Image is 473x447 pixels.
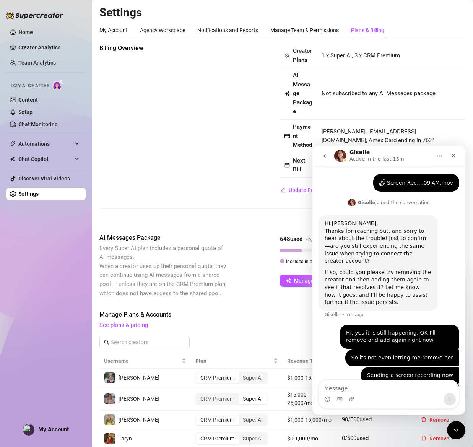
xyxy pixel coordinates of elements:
[322,89,436,98] span: Not subscribed to any AI Messages package
[429,436,449,442] span: Remove
[239,372,267,383] div: Super AI
[280,187,286,193] span: edit
[280,275,342,287] button: Manage Package
[283,387,338,411] td: $15,000-25,000/mo
[18,109,33,115] a: Setup
[239,393,267,404] div: Super AI
[119,375,159,381] span: [PERSON_NAME]
[284,133,290,139] span: credit-card
[306,236,348,242] span: / 5,500 messages
[18,176,70,182] a: Discover Viral Videos
[322,52,400,59] span: 1 x Super AI, 3 x CRM Premium
[119,396,159,402] span: [PERSON_NAME]
[280,184,402,196] button: Update Payment Method or Billing Information
[104,393,115,404] img: Sara
[239,414,267,425] div: Super AI
[284,163,290,168] span: calendar
[18,138,73,150] span: Automations
[415,414,455,426] button: Remove
[18,153,73,165] span: Chat Copilot
[104,414,115,425] img: Joslyn
[447,421,465,439] iframe: Intercom live chat
[99,26,128,34] div: My Account
[195,357,271,365] span: Plan
[104,357,180,365] span: Username
[195,393,268,405] div: segmented control
[104,372,115,383] img: Elise
[111,338,179,346] input: Search creators
[284,53,290,59] span: team
[99,233,228,242] span: AI Messages Package
[286,259,358,264] span: Included in plans ( 5,500 messages)
[6,11,63,19] img: logo-BBDzfeDw.svg
[10,156,15,162] img: Chat Copilot
[421,436,426,441] span: delete
[293,72,312,115] strong: AI Message Package
[99,245,226,297] span: Every Super AI plan includes a personal quota of AI messages. When a creator uses up their person...
[18,97,38,103] a: Content
[293,47,312,63] strong: Creator Plans
[99,5,465,20] h2: Settings
[197,26,258,34] div: Notifications and Reports
[342,435,369,442] span: 0 / 500 used
[196,414,239,425] div: CRM Premium
[11,82,49,89] span: Izzy AI Chatter
[196,372,239,383] div: CRM Premium
[312,146,465,415] iframe: Intercom live chat
[104,433,115,444] img: Taryn
[287,358,320,364] span: Revenue Tier
[293,157,305,173] strong: Next Bill
[415,432,455,445] button: Remove
[18,29,33,35] a: Home
[280,236,302,242] strong: 648 used
[119,417,159,423] span: [PERSON_NAME]
[239,433,267,444] div: Super AI
[322,128,435,144] span: [PERSON_NAME], [EMAIL_ADDRESS][DOMAIN_NAME], Amex Card ending in 7634
[195,432,268,445] div: segmented control
[283,411,338,429] td: $1,000-15,000/mo
[18,41,80,54] a: Creator Analytics
[99,310,362,319] span: Manage Plans & Accounts
[38,426,69,433] span: My Account
[289,187,402,193] span: Update Payment Method or Billing Information
[195,414,268,426] div: segmented control
[283,369,338,387] td: $1,000-15,000/mo
[421,417,426,422] span: delete
[99,354,191,369] th: Username
[18,121,58,127] a: Chat Monitoring
[429,417,449,423] span: Remove
[99,44,228,53] span: Billing Overview
[18,60,56,66] a: Team Analytics
[270,26,339,34] div: Manage Team & Permissions
[294,278,336,284] span: Manage Package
